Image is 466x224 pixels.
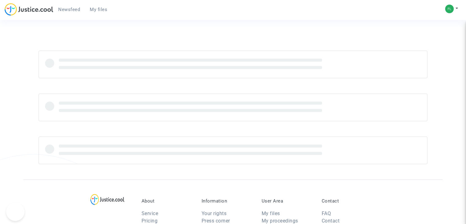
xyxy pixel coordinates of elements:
a: Newsfeed [53,5,85,14]
p: Information [202,198,252,204]
p: About [142,198,192,204]
iframe: Toggle Customer Support [6,203,25,221]
span: Newsfeed [58,7,80,12]
a: My files [262,210,280,216]
a: Your rights [202,210,227,216]
img: jc-logo.svg [5,3,53,16]
span: My files [90,7,107,12]
a: Service [142,210,158,216]
a: FAQ [322,210,331,216]
a: My proceedings [262,218,298,224]
img: logo-lg.svg [90,194,124,205]
img: 27626d57a3ba4a5b969f53e3f2c8e71c [445,5,454,13]
p: User Area [262,198,313,204]
a: My files [85,5,112,14]
a: Contact [322,218,340,224]
a: Press corner [202,218,230,224]
p: Contact [322,198,373,204]
a: Pricing [142,218,158,224]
